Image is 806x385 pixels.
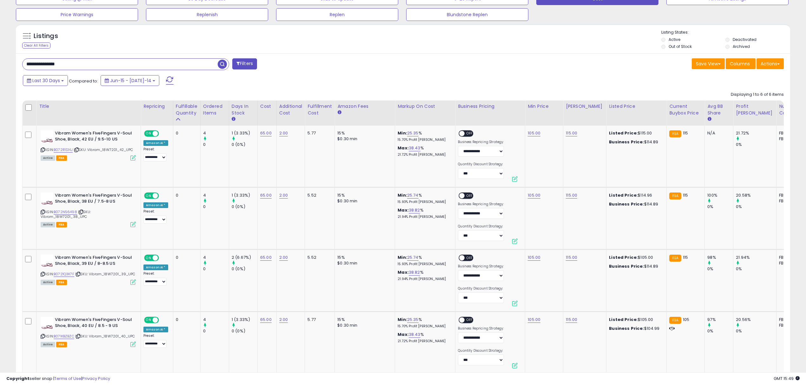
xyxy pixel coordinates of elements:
[736,328,776,334] div: 0%
[465,131,475,136] span: OFF
[609,139,644,145] b: Business Price:
[398,200,450,204] p: 15.93% Profit [PERSON_NAME]
[736,130,776,136] div: 21.72%
[465,193,475,199] span: OFF
[669,44,692,49] label: Out of Stock
[176,103,198,116] div: Fulfillable Quantity
[683,316,689,323] span: 105
[55,255,132,268] b: Vibram Women's FiveFingers V-Soul Shoe, Black, 39 EU / 8-8.5 US
[41,317,136,346] div: ASIN:
[609,192,662,198] div: $114.96
[683,192,688,198] span: 115
[56,280,67,285] span: FBA
[146,8,268,21] button: Replenish
[398,339,450,343] p: 21.72% Profit [PERSON_NAME]
[779,260,800,266] div: FBM: 0
[726,58,756,69] button: Columns
[232,328,257,334] div: 0 (0%)
[707,317,733,323] div: 97%
[41,342,55,347] span: All listings currently available for purchase on Amazon
[158,131,168,136] span: OFF
[82,375,110,382] a: Privacy Policy
[54,209,77,215] a: B072N56498
[337,323,390,328] div: $0.30 min
[41,155,55,161] span: All listings currently available for purchase on Amazon
[407,254,419,261] a: 25.74
[731,92,784,98] div: Displaying 1 to 6 of 6 items
[203,317,229,323] div: 4
[176,192,195,198] div: 0
[406,8,528,21] button: Blundstone Replen
[661,29,790,36] p: Listing States:
[458,140,504,144] label: Business Repricing Strategy:
[707,103,730,116] div: Avg BB Share
[609,316,638,323] b: Listed Price:
[398,254,407,260] b: Min:
[232,103,255,116] div: Days In Stock
[41,255,53,267] img: 31jYR-7ovOL._SL40_.jpg
[260,316,272,323] a: 65.00
[143,264,168,270] div: Amazon AI *
[145,317,153,323] span: ON
[54,334,74,339] a: B071KBZBZC
[409,331,420,338] a: 38.43
[528,254,540,261] a: 105.00
[736,317,776,323] div: 20.56%
[458,349,504,353] label: Quantity Discount Strategy:
[398,192,407,198] b: Min:
[337,198,390,204] div: $0.30 min
[158,255,168,261] span: OFF
[736,255,776,260] div: 21.94%
[707,204,733,210] div: 0%
[465,317,475,323] span: OFF
[398,324,450,329] p: 15.70% Profit [PERSON_NAME]
[609,130,662,136] div: $115.00
[6,376,110,382] div: seller snap | |
[337,260,390,266] div: $0.30 min
[16,8,138,21] button: Price Warnings
[39,103,138,110] div: Title
[398,277,450,281] p: 21.94% Profit [PERSON_NAME]
[307,130,330,136] div: 5.77
[730,61,750,67] span: Columns
[279,192,288,199] a: 2.00
[458,224,504,229] label: Quantity Discount Strategy:
[54,375,81,382] a: Terms of Use
[34,32,58,41] h5: Listings
[458,103,522,110] div: Business Pricing
[398,262,450,266] p: 15.93% Profit [PERSON_NAME]
[609,103,664,110] div: Listed Price
[337,110,341,115] small: Amazon Fees.
[232,266,257,272] div: 0 (0%)
[609,325,644,331] b: Business Price:
[528,316,540,323] a: 105.00
[779,323,800,328] div: FBM: 0
[232,130,257,136] div: 1 (3.33%)
[669,103,702,116] div: Current Buybox Price
[69,78,98,84] span: Compared to:
[609,201,662,207] div: $114.89
[707,255,733,260] div: 98%
[409,145,420,151] a: 38.43
[398,153,450,157] p: 21.72% Profit [PERSON_NAME]
[145,193,153,199] span: ON
[41,255,136,284] div: ASIN:
[707,130,728,136] div: N/A
[110,77,151,84] span: Jun-15 - [DATE]-14
[395,101,455,126] th: The percentage added to the cost of goods (COGS) that forms the calculator for Min & Max prices.
[41,192,53,205] img: 31jYR-7ovOL._SL40_.jpg
[398,331,409,337] b: Max:
[609,139,662,145] div: $114.89
[398,317,450,329] div: %
[232,255,257,260] div: 2 (6.67%)
[609,326,662,331] div: $104.99
[143,271,168,286] div: Preset:
[398,207,409,213] b: Max:
[528,103,560,110] div: Min Price
[41,130,136,160] div: ASIN:
[143,202,168,208] div: Amazon AI *
[54,271,74,277] a: B0721Q3K7F
[566,254,577,261] a: 115.00
[176,317,195,323] div: 0
[774,375,800,382] span: 2025-08-14 15:49 GMT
